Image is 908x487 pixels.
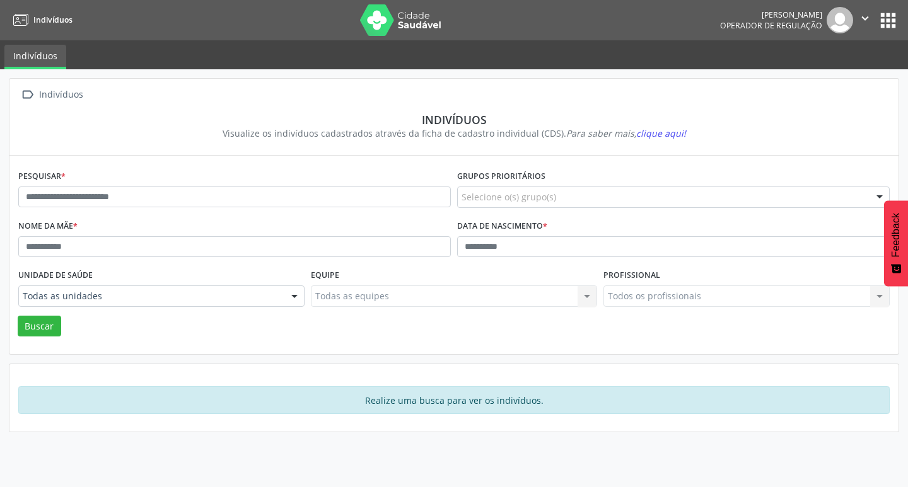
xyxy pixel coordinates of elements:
[23,290,279,302] span: Todas as unidades
[27,127,881,140] div: Visualize os indivíduos cadastrados através da ficha de cadastro individual (CDS).
[720,9,822,20] div: [PERSON_NAME]
[18,86,85,104] a:  Indivíduos
[457,217,547,236] label: Data de nascimento
[853,7,877,33] button: 
[603,266,660,285] label: Profissional
[890,213,902,257] span: Feedback
[457,167,545,186] label: Grupos prioritários
[636,127,686,139] span: clique aqui!
[720,20,822,31] span: Operador de regulação
[18,86,37,104] i: 
[877,9,899,32] button: apps
[566,127,686,139] i: Para saber mais,
[18,217,78,236] label: Nome da mãe
[9,9,73,30] a: Indivíduos
[462,190,556,203] span: Selecione o(s) grupo(s)
[311,266,339,285] label: Equipe
[18,266,93,285] label: Unidade de saúde
[858,11,872,25] i: 
[33,14,73,25] span: Indivíduos
[18,386,890,414] div: Realize uma busca para ver os indivíduos.
[18,316,61,337] button: Buscar
[4,45,66,69] a: Indivíduos
[827,7,853,33] img: img
[884,200,908,286] button: Feedback - Mostrar pesquisa
[18,167,66,186] label: Pesquisar
[37,86,85,104] div: Indivíduos
[27,113,881,127] div: Indivíduos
